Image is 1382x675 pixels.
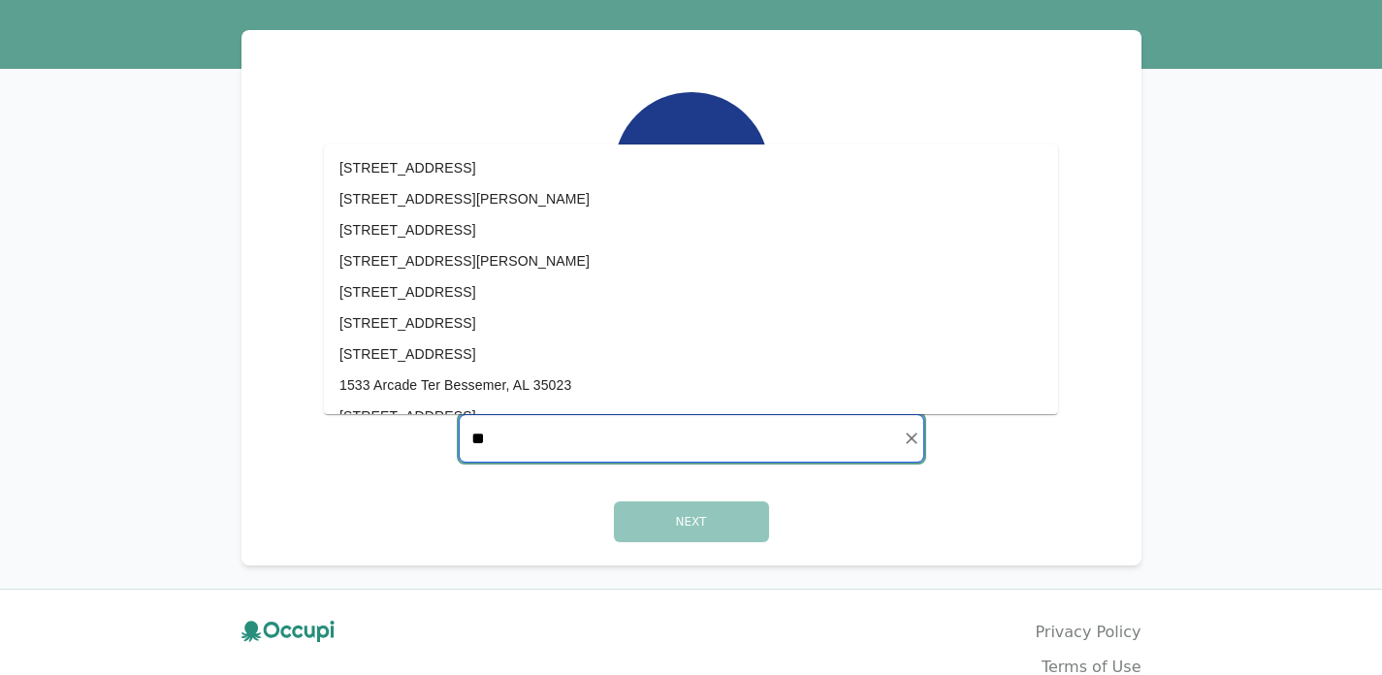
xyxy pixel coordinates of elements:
[324,338,1058,370] li: [STREET_ADDRESS]
[614,141,769,198] img: Rising Tide Homes
[265,271,1118,309] h2: Rising Tide Management
[324,214,1058,245] li: [STREET_ADDRESS]
[898,425,925,452] button: Clear
[265,333,1118,364] h2: Current Renter Sign Up
[324,276,1058,307] li: [STREET_ADDRESS]
[324,152,1058,183] li: [STREET_ADDRESS]
[324,370,1058,401] li: 1533 Arcade Ter Bessemer, AL 35023
[460,415,923,462] input: Start typing...
[324,183,1058,214] li: [STREET_ADDRESS][PERSON_NAME]
[324,401,1058,432] li: [STREET_ADDRESS]
[324,307,1058,338] li: [STREET_ADDRESS]
[324,245,1058,276] li: [STREET_ADDRESS][PERSON_NAME]
[1035,621,1141,644] a: Privacy Policy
